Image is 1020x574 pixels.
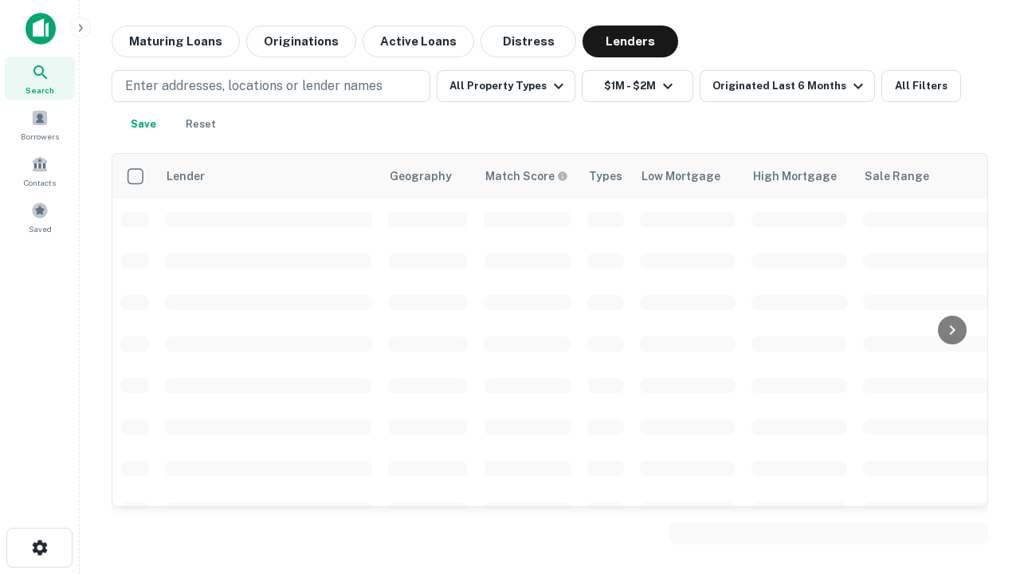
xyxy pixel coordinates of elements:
span: Borrowers [21,130,59,143]
button: Distress [481,26,576,57]
p: Enter addresses, locations or lender names [125,77,382,96]
h6: Match Score [485,167,565,185]
div: Types [589,167,622,186]
a: Borrowers [5,103,75,146]
button: $1M - $2M [582,70,693,102]
th: Capitalize uses an advanced AI algorithm to match your search with the best lender. The match sco... [476,154,579,199]
iframe: Chat Widget [940,446,1020,523]
div: High Mortgage [753,167,837,186]
img: capitalize-icon.png [25,13,56,45]
th: Lender [157,154,380,199]
span: Search [25,84,54,96]
button: Enter addresses, locations or lender names [112,70,430,102]
th: Low Mortgage [632,154,743,199]
button: Originated Last 6 Months [700,70,875,102]
a: Contacts [5,149,75,192]
a: Saved [5,195,75,238]
button: Save your search to get updates of matches that match your search criteria. [118,108,169,140]
span: Saved [29,222,52,235]
span: Contacts [24,176,56,189]
button: Active Loans [363,26,474,57]
div: Capitalize uses an advanced AI algorithm to match your search with the best lender. The match sco... [485,167,568,185]
div: Sale Range [865,167,929,186]
button: Maturing Loans [112,26,240,57]
button: Reset [175,108,226,140]
div: Originated Last 6 Months [712,77,868,96]
button: All Filters [881,70,961,102]
th: Sale Range [855,154,998,199]
th: Geography [380,154,476,199]
button: Originations [246,26,356,57]
button: Lenders [583,26,678,57]
a: Search [5,57,75,100]
th: Types [579,154,632,199]
div: Low Mortgage [641,167,720,186]
button: All Property Types [437,70,575,102]
th: High Mortgage [743,154,855,199]
div: Lender [167,167,205,186]
div: Geography [390,167,452,186]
